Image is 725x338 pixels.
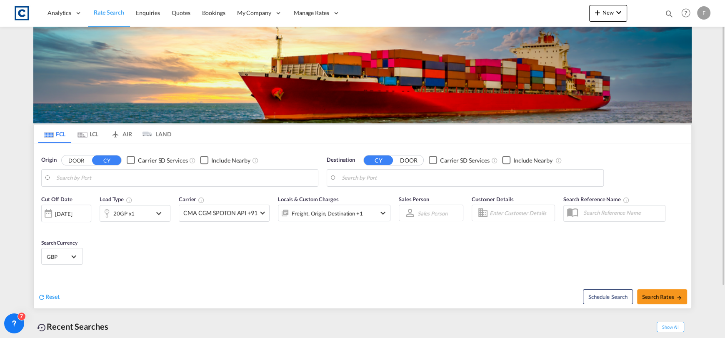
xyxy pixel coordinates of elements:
md-icon: Your search will be saved by the below given name [623,197,630,203]
span: Quotes [172,9,190,16]
md-icon: icon-refresh [38,293,45,301]
md-tab-item: FCL [38,125,71,143]
button: DOOR [62,155,91,165]
div: icon-refreshReset [38,293,60,302]
span: Bookings [202,9,225,16]
md-icon: icon-information-outline [126,197,132,203]
div: Include Nearby [211,156,250,165]
button: Search Ratesicon-arrow-right [637,289,687,304]
md-checkbox: Checkbox No Ink [200,156,250,165]
span: Rate Search [94,9,124,16]
input: Search by Port [342,172,599,184]
md-icon: icon-plus 400-fg [592,8,602,18]
span: Enquiries [136,9,160,16]
md-checkbox: Checkbox No Ink [502,156,552,165]
div: 20GP x1icon-chevron-down [100,205,170,222]
input: Enter Customer Details [490,207,552,219]
md-icon: icon-arrow-right [676,295,682,300]
div: Carrier SD Services [138,156,187,165]
span: Locals & Custom Charges [278,196,339,203]
md-icon: Unchecked: Search for CY (Container Yard) services for all selected carriers.Checked : Search for... [491,157,498,164]
input: Search by Port [56,172,314,184]
md-select: Sales Person [417,207,448,219]
md-datepicker: Select [41,221,47,233]
md-icon: Unchecked: Search for CY (Container Yard) services for all selected carriers.Checked : Search for... [189,157,196,164]
span: My Company [237,9,271,17]
input: Search Reference Name [579,206,665,219]
md-icon: icon-airplane [110,129,120,135]
div: Recent Searches [33,317,112,336]
div: [DATE] [41,205,91,222]
span: Sales Person [399,196,429,203]
button: DOOR [394,155,423,165]
img: 1fdb9190129311efbfaf67cbb4249bed.jpeg [12,4,31,23]
md-checkbox: Checkbox No Ink [429,156,490,165]
div: [DATE] [55,210,72,218]
md-icon: The selected Trucker/Carrierwill be displayed in the rate results If the rates are from another f... [198,197,205,203]
div: icon-magnify [665,9,674,22]
md-tab-item: LAND [138,125,171,143]
button: icon-plus 400-fgNewicon-chevron-down [589,5,627,22]
md-icon: icon-chevron-down [154,208,168,218]
button: Note: By default Schedule search will only considerorigin ports, destination ports and cut off da... [583,289,633,304]
md-icon: icon-magnify [665,9,674,18]
md-icon: icon-chevron-down [614,8,624,18]
span: Show All [657,322,684,332]
span: Carrier [179,196,205,203]
span: Cut Off Date [41,196,72,203]
span: Destination [327,156,355,164]
md-icon: icon-chevron-down [378,208,388,218]
div: F [697,6,710,20]
span: Reset [45,293,60,300]
md-icon: Unchecked: Ignores neighbouring ports when fetching rates.Checked : Includes neighbouring ports w... [252,157,259,164]
md-select: Select Currency: £ GBPUnited Kingdom Pound [46,250,78,263]
span: Load Type [100,196,132,203]
span: GBP [47,253,70,260]
span: Search Currency [41,240,77,246]
div: Include Nearby [513,156,552,165]
div: Origin DOOR CY Checkbox No InkUnchecked: Search for CY (Container Yard) services for all selected... [34,143,691,308]
md-tab-item: LCL [71,125,105,143]
span: New [592,9,624,16]
md-checkbox: Checkbox No Ink [127,156,187,165]
img: LCL+%26+FCL+BACKGROUND.png [33,27,692,123]
div: Freight Origin Destination Factory Stuffing [292,208,363,219]
span: Help [679,6,693,20]
span: Manage Rates [294,9,329,17]
span: Search Reference Name [563,196,630,203]
md-tab-item: AIR [105,125,138,143]
div: Freight Origin Destination Factory Stuffingicon-chevron-down [278,205,390,221]
md-icon: Unchecked: Ignores neighbouring ports when fetching rates.Checked : Includes neighbouring ports w... [555,157,562,164]
span: Origin [41,156,56,164]
div: Carrier SD Services [440,156,490,165]
div: 20GP x1 [113,208,135,219]
button: CY [92,155,121,165]
div: Help [679,6,697,21]
button: CY [364,155,393,165]
span: CMA CGM SPOTON API +91 [183,209,257,217]
span: Analytics [47,9,71,17]
md-icon: icon-backup-restore [37,323,47,333]
md-pagination-wrapper: Use the left and right arrow keys to navigate between tabs [38,125,171,143]
span: Customer Details [472,196,514,203]
span: Search Rates [642,293,682,300]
